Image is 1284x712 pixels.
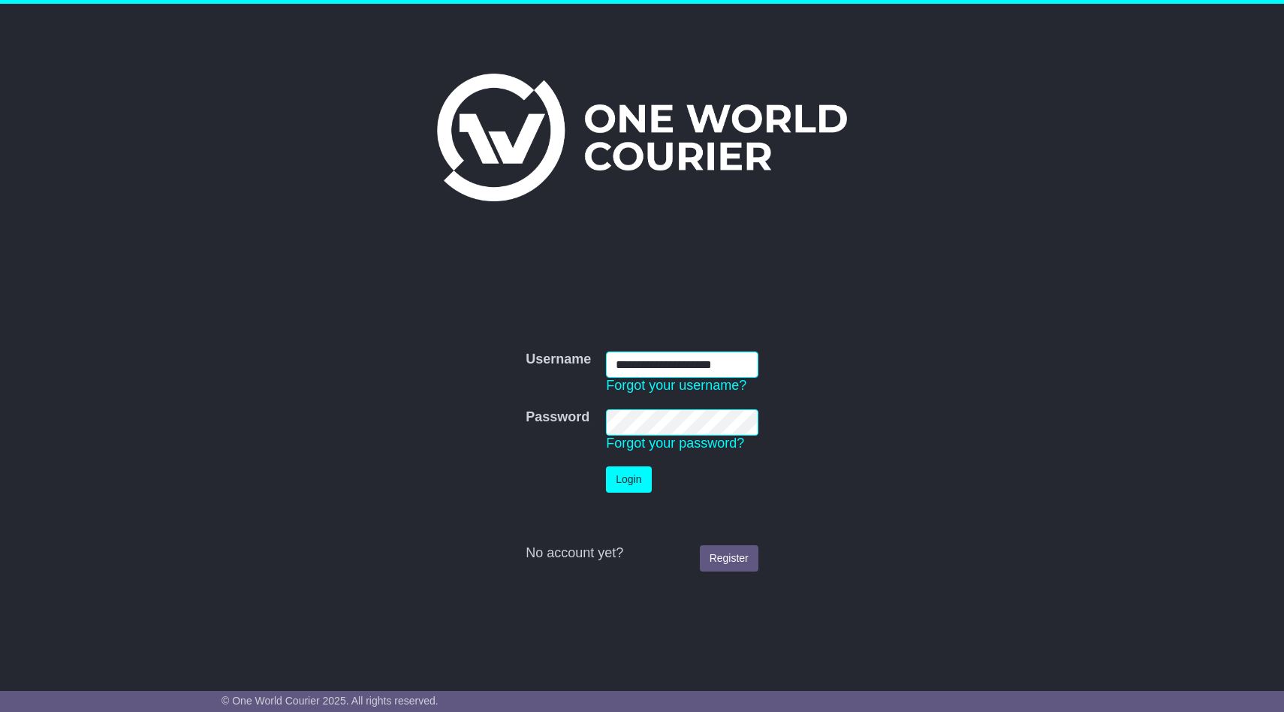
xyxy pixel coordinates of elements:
[437,74,847,201] img: One World
[606,378,746,393] a: Forgot your username?
[606,436,744,451] a: Forgot your password?
[700,545,758,572] a: Register
[526,409,589,426] label: Password
[222,695,439,707] span: © One World Courier 2025. All rights reserved.
[606,466,651,493] button: Login
[526,351,591,368] label: Username
[526,545,758,562] div: No account yet?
